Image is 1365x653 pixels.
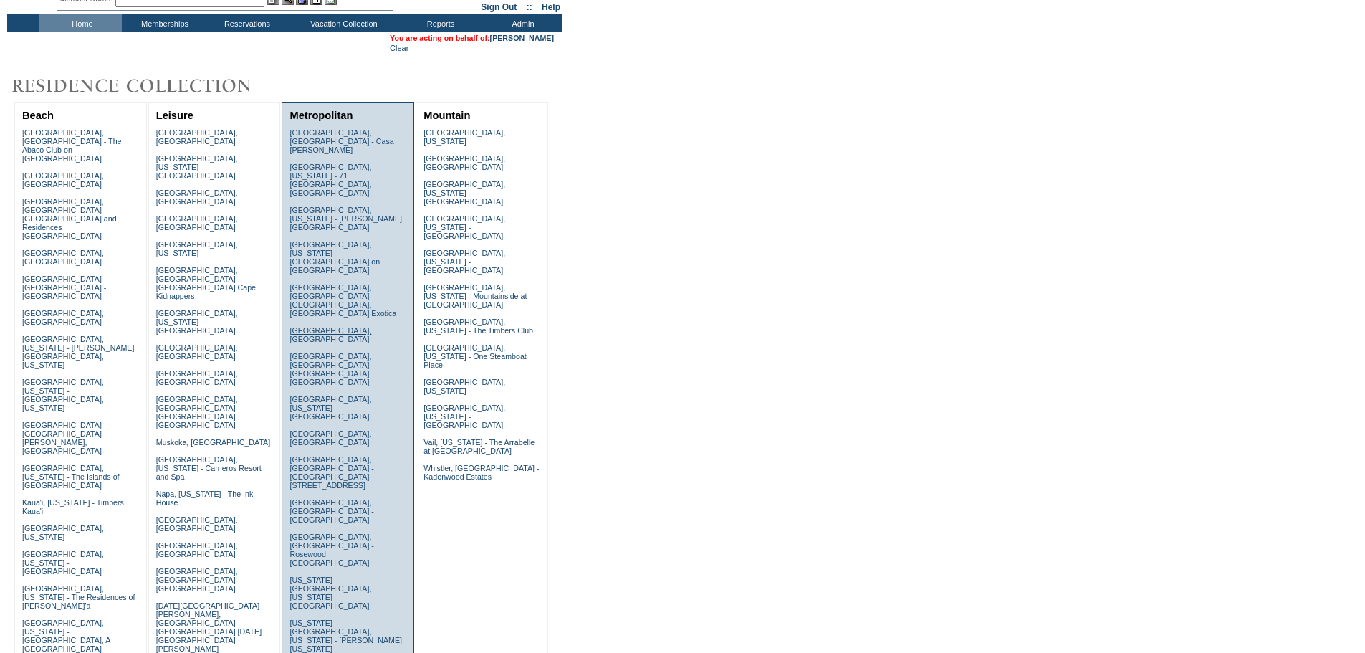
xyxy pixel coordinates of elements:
a: [GEOGRAPHIC_DATA], [US_STATE] [156,240,238,257]
a: Kaua'i, [US_STATE] - Timbers Kaua'i [22,498,124,515]
a: [GEOGRAPHIC_DATA] - [GEOGRAPHIC_DATA][PERSON_NAME], [GEOGRAPHIC_DATA] [22,421,106,455]
a: [GEOGRAPHIC_DATA], [US_STATE] [423,128,505,146]
a: Clear [390,44,408,52]
td: Reservations [204,14,287,32]
a: [GEOGRAPHIC_DATA], [GEOGRAPHIC_DATA] [22,171,104,189]
td: Memberships [122,14,204,32]
td: Reports [398,14,480,32]
a: [DATE][GEOGRAPHIC_DATA][PERSON_NAME], [GEOGRAPHIC_DATA] - [GEOGRAPHIC_DATA] [DATE][GEOGRAPHIC_DAT... [156,601,262,653]
a: [GEOGRAPHIC_DATA], [GEOGRAPHIC_DATA] - Casa [PERSON_NAME] [289,128,393,154]
a: [GEOGRAPHIC_DATA], [GEOGRAPHIC_DATA] [423,154,505,171]
a: [GEOGRAPHIC_DATA], [US_STATE] - Mountainside at [GEOGRAPHIC_DATA] [423,283,527,309]
a: [GEOGRAPHIC_DATA], [US_STATE] [423,378,505,395]
a: [GEOGRAPHIC_DATA], [GEOGRAPHIC_DATA] [156,541,238,558]
a: [GEOGRAPHIC_DATA], [US_STATE] - [PERSON_NAME][GEOGRAPHIC_DATA], [US_STATE] [22,335,135,369]
a: [GEOGRAPHIC_DATA], [US_STATE] - [GEOGRAPHIC_DATA] on [GEOGRAPHIC_DATA] [289,240,380,275]
a: [GEOGRAPHIC_DATA], [GEOGRAPHIC_DATA] [289,326,371,343]
a: Muskoka, [GEOGRAPHIC_DATA] [156,438,270,447]
a: [US_STATE][GEOGRAPHIC_DATA], [US_STATE] - [PERSON_NAME] [US_STATE] [289,619,402,653]
a: [GEOGRAPHIC_DATA], [GEOGRAPHIC_DATA] [156,128,238,146]
a: Beach [22,110,54,121]
a: [GEOGRAPHIC_DATA] - [GEOGRAPHIC_DATA] - [GEOGRAPHIC_DATA] [22,275,106,300]
a: Vail, [US_STATE] - The Arrabelle at [GEOGRAPHIC_DATA] [423,438,535,455]
a: [GEOGRAPHIC_DATA], [GEOGRAPHIC_DATA] [22,309,104,326]
a: [GEOGRAPHIC_DATA], [US_STATE] - 71 [GEOGRAPHIC_DATA], [GEOGRAPHIC_DATA] [289,163,371,197]
a: Whistler, [GEOGRAPHIC_DATA] - Kadenwood Estates [423,464,539,481]
a: [GEOGRAPHIC_DATA], [US_STATE] - Carneros Resort and Spa [156,455,262,481]
a: [GEOGRAPHIC_DATA], [US_STATE] - [GEOGRAPHIC_DATA] [423,180,505,206]
a: [GEOGRAPHIC_DATA], [GEOGRAPHIC_DATA] [156,369,238,386]
a: [GEOGRAPHIC_DATA], [US_STATE] - The Residences of [PERSON_NAME]'a [22,584,135,610]
td: Vacation Collection [287,14,398,32]
a: [GEOGRAPHIC_DATA], [GEOGRAPHIC_DATA] - [GEOGRAPHIC_DATA] [GEOGRAPHIC_DATA] [156,395,240,429]
a: [GEOGRAPHIC_DATA], [GEOGRAPHIC_DATA] [22,249,104,266]
a: [GEOGRAPHIC_DATA], [GEOGRAPHIC_DATA] - [GEOGRAPHIC_DATA] [GEOGRAPHIC_DATA] [289,352,373,386]
a: [US_STATE][GEOGRAPHIC_DATA], [US_STATE][GEOGRAPHIC_DATA] [289,576,371,610]
a: Napa, [US_STATE] - The Ink House [156,490,254,507]
a: [GEOGRAPHIC_DATA], [GEOGRAPHIC_DATA] - Rosewood [GEOGRAPHIC_DATA] [289,533,373,567]
a: [GEOGRAPHIC_DATA], [US_STATE] - [GEOGRAPHIC_DATA] [423,249,505,275]
a: [GEOGRAPHIC_DATA], [GEOGRAPHIC_DATA] [156,515,238,533]
a: [GEOGRAPHIC_DATA], [US_STATE] - [GEOGRAPHIC_DATA], A [GEOGRAPHIC_DATA] [22,619,110,653]
a: [GEOGRAPHIC_DATA], [US_STATE] - [GEOGRAPHIC_DATA], [US_STATE] [22,378,104,412]
a: [GEOGRAPHIC_DATA], [GEOGRAPHIC_DATA] - [GEOGRAPHIC_DATA] [289,498,373,524]
span: :: [527,2,532,12]
a: Metropolitan [289,110,353,121]
a: [GEOGRAPHIC_DATA], [GEOGRAPHIC_DATA] - [GEOGRAPHIC_DATA] and Residences [GEOGRAPHIC_DATA] [22,197,117,240]
td: Admin [480,14,562,32]
img: Destinations by Exclusive Resorts [7,72,287,100]
a: [GEOGRAPHIC_DATA], [GEOGRAPHIC_DATA] - [GEOGRAPHIC_DATA][STREET_ADDRESS] [289,455,373,490]
a: [PERSON_NAME] [490,34,554,42]
a: [GEOGRAPHIC_DATA], [US_STATE] - [GEOGRAPHIC_DATA] [289,395,371,421]
a: [GEOGRAPHIC_DATA], [US_STATE] - [GEOGRAPHIC_DATA] [156,154,238,180]
a: [GEOGRAPHIC_DATA], [GEOGRAPHIC_DATA] - The Abaco Club on [GEOGRAPHIC_DATA] [22,128,122,163]
a: Mountain [423,110,470,121]
a: [GEOGRAPHIC_DATA], [GEOGRAPHIC_DATA] - [GEOGRAPHIC_DATA] [156,567,240,593]
a: [GEOGRAPHIC_DATA], [US_STATE] - [PERSON_NAME][GEOGRAPHIC_DATA] [289,206,402,232]
a: [GEOGRAPHIC_DATA], [GEOGRAPHIC_DATA] [289,429,371,447]
a: [GEOGRAPHIC_DATA], [GEOGRAPHIC_DATA] [156,214,238,232]
a: [GEOGRAPHIC_DATA], [US_STATE] - [GEOGRAPHIC_DATA] [423,404,505,429]
a: [GEOGRAPHIC_DATA], [US_STATE] - The Timbers Club [423,318,533,335]
a: [GEOGRAPHIC_DATA], [GEOGRAPHIC_DATA] - [GEOGRAPHIC_DATA], [GEOGRAPHIC_DATA] Exotica [289,283,396,318]
a: [GEOGRAPHIC_DATA], [GEOGRAPHIC_DATA] - [GEOGRAPHIC_DATA] Cape Kidnappers [156,266,256,300]
span: You are acting on behalf of: [390,34,554,42]
a: [GEOGRAPHIC_DATA], [US_STATE] - The Islands of [GEOGRAPHIC_DATA] [22,464,120,490]
a: [GEOGRAPHIC_DATA], [GEOGRAPHIC_DATA] [156,189,238,206]
a: Help [542,2,560,12]
a: [GEOGRAPHIC_DATA], [US_STATE] - [GEOGRAPHIC_DATA] [423,214,505,240]
a: Leisure [156,110,193,121]
a: [GEOGRAPHIC_DATA], [US_STATE] - One Steamboat Place [423,343,527,369]
a: [GEOGRAPHIC_DATA], [US_STATE] - [GEOGRAPHIC_DATA] [156,309,238,335]
a: [GEOGRAPHIC_DATA], [GEOGRAPHIC_DATA] [156,343,238,361]
a: [GEOGRAPHIC_DATA], [US_STATE] - [GEOGRAPHIC_DATA] [22,550,104,576]
a: Sign Out [481,2,517,12]
a: [GEOGRAPHIC_DATA], [US_STATE] [22,524,104,541]
td: Home [39,14,122,32]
